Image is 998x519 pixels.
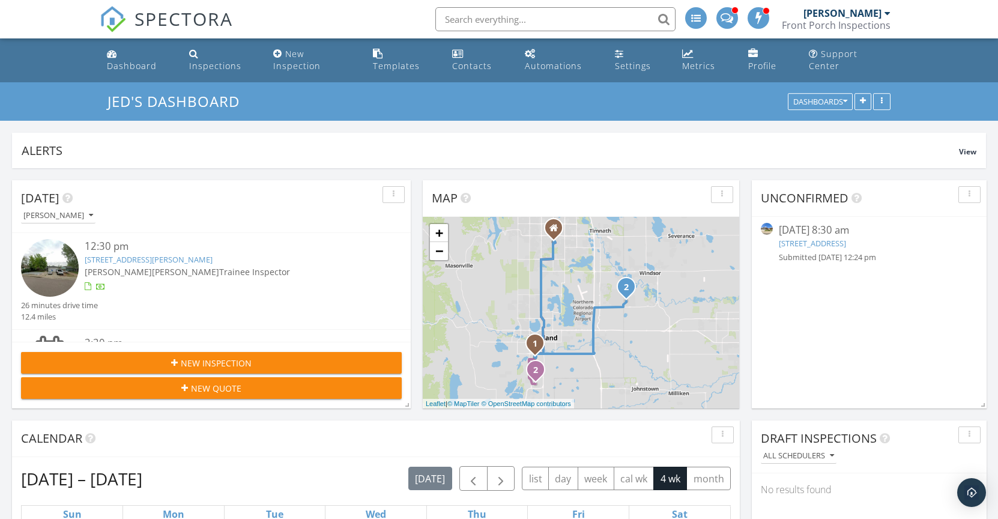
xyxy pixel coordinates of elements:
[761,448,836,464] button: All schedulers
[430,242,448,260] a: Zoom out
[181,357,252,369] span: New Inspection
[85,336,370,351] div: 3:30 pm
[21,352,402,374] button: New Inspection
[525,60,582,71] div: Automations
[793,98,847,106] div: Dashboards
[432,190,458,206] span: Map
[21,239,79,297] img: streetview
[21,467,142,491] h2: [DATE] – [DATE]
[373,60,420,71] div: Templates
[809,48,857,71] div: Support Center
[520,43,600,77] a: Automations (Advanced)
[482,400,571,407] a: © OpenStreetMap contributors
[219,266,290,278] span: Trainee Inspector
[779,238,846,249] a: [STREET_ADDRESS]
[107,60,157,71] div: Dashboard
[804,43,896,77] a: Support Center
[752,473,987,506] div: No results found
[779,252,960,263] div: Submitted [DATE] 12:24 pm
[85,254,213,265] a: [STREET_ADDRESS][PERSON_NAME]
[533,366,538,375] i: 2
[782,19,891,31] div: Front Porch Inspections
[23,211,93,220] div: [PERSON_NAME]
[22,142,959,159] div: Alerts
[21,336,402,420] a: 3:30 pm [STREET_ADDRESS] Radon Pickup LBX: 0910 [PERSON_NAME] 23 minutes drive time 12.6 miles
[761,190,848,206] span: Unconfirmed
[100,6,126,32] img: The Best Home Inspection Software - Spectora
[626,287,634,294] div: 1781 Summer Bloom Dr , Windsor, CO 80550
[743,43,794,77] a: Company Profile
[959,147,976,157] span: View
[85,266,152,278] span: [PERSON_NAME]
[533,340,537,348] i: 1
[268,43,359,77] a: New Inspection
[624,284,629,292] i: 2
[21,430,82,446] span: Calendar
[761,223,978,263] a: [DATE] 8:30 am [STREET_ADDRESS] Submitted [DATE] 12:24 pm
[554,228,561,235] div: 1118 White Oak Ct, Fort Collins CO 80525
[610,43,668,77] a: Settings
[21,208,95,224] button: [PERSON_NAME]
[100,16,233,41] a: SPECTORA
[430,224,448,242] a: Zoom in
[423,399,574,409] div: |
[435,7,676,31] input: Search everything...
[614,467,655,490] button: cal wk
[803,7,882,19] div: [PERSON_NAME]
[408,467,452,490] button: [DATE]
[107,91,250,111] a: Jed's Dashboard
[21,190,59,206] span: [DATE]
[536,369,543,377] div: 667 Wagon Bend Rd , Berthoud, Co 80513
[368,43,438,77] a: Templates
[273,48,321,71] div: New Inspection
[677,43,734,77] a: Metrics
[548,467,578,490] button: day
[21,239,402,323] a: 12:30 pm [STREET_ADDRESS][PERSON_NAME] [PERSON_NAME][PERSON_NAME]Trainee Inspector 26 minutes dri...
[189,60,241,71] div: Inspections
[21,311,98,323] div: 12.4 miles
[682,60,715,71] div: Metrics
[578,467,614,490] button: week
[779,223,960,238] div: [DATE] 8:30 am
[748,60,776,71] div: Profile
[686,467,731,490] button: month
[763,452,834,460] div: All schedulers
[615,60,651,71] div: Settings
[452,60,492,71] div: Contacts
[761,430,877,446] span: Draft Inspections
[426,400,446,407] a: Leaflet
[135,6,233,31] span: SPECTORA
[152,266,219,278] span: [PERSON_NAME]
[21,377,402,399] button: New Quote
[487,466,515,491] button: Next
[535,343,542,350] div: 1918 Cindy Ct , Loveland, CO 80537
[85,239,370,254] div: 12:30 pm
[788,94,853,111] button: Dashboards
[102,43,175,77] a: Dashboard
[761,223,773,235] img: streetview
[21,300,98,311] div: 26 minutes drive time
[447,400,480,407] a: © MapTiler
[184,43,259,77] a: Inspections
[447,43,511,77] a: Contacts
[653,467,687,490] button: 4 wk
[522,467,549,490] button: list
[191,382,241,395] span: New Quote
[459,466,488,491] button: Previous
[957,478,986,507] div: Open Intercom Messenger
